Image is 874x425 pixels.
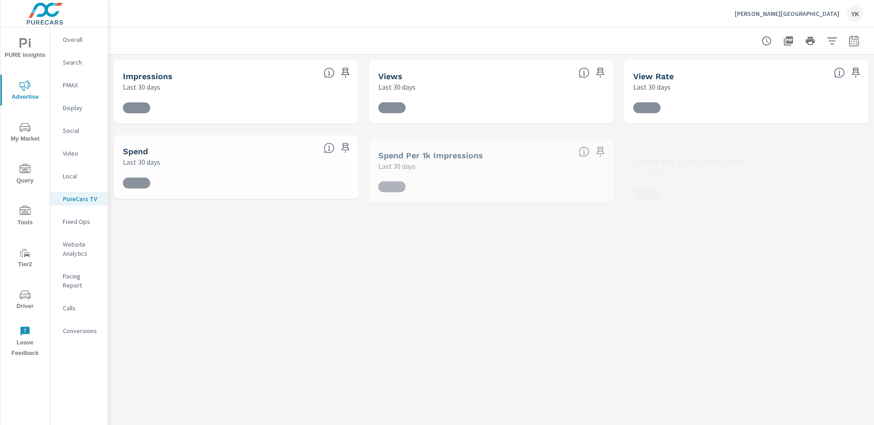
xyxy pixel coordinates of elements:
[63,172,101,181] p: Local
[633,157,743,167] h5: Spend Per Completed View
[0,27,50,362] div: nav menu
[593,145,608,159] span: Save this to your personalized report
[123,71,173,81] h5: Impressions
[50,169,108,183] div: Local
[324,142,335,153] span: Cost of your connected TV ad campaigns. [Source: This data is provided by the video advertising p...
[3,38,47,61] span: PURE Insights
[633,71,674,81] h5: View Rate
[378,71,402,81] h5: Views
[845,32,863,50] button: Select Date Range
[63,217,101,226] p: Fixed Ops
[123,157,160,167] p: Last 30 days
[63,81,101,90] p: PMAX
[63,194,101,203] p: PureCars TV
[50,147,108,160] div: Video
[50,301,108,315] div: Calls
[63,304,101,313] p: Calls
[63,272,101,290] p: Pacing Report
[3,289,47,312] span: Driver
[834,67,845,78] span: Percentage of Impressions where the ad was viewed completely. “Impressions” divided by “Views”. [...
[3,326,47,359] span: Leave Feedback
[801,32,819,50] button: Print Report
[50,215,108,228] div: Fixed Ops
[50,101,108,115] div: Display
[123,147,148,156] h5: Spend
[50,269,108,292] div: Pacing Report
[3,80,47,102] span: Advertise
[63,58,101,67] p: Search
[63,240,101,258] p: Website Analytics
[50,124,108,137] div: Social
[3,206,47,228] span: Tools
[378,81,416,92] p: Last 30 days
[779,32,798,50] button: "Export Report to PDF"
[834,153,845,164] span: Total spend per 1,000 impressions. [Source: This data is provided by the video advertising platform]
[3,248,47,270] span: Tier2
[593,66,608,80] span: Save this to your personalized report
[3,164,47,186] span: Query
[3,122,47,144] span: My Market
[378,151,483,160] h5: Spend Per 1k Impressions
[823,32,841,50] button: Apply Filters
[50,192,108,206] div: PureCars TV
[338,141,353,155] span: Save this to your personalized report
[378,161,416,172] p: Last 30 days
[63,126,101,135] p: Social
[63,35,101,44] p: Overall
[847,5,863,22] div: YK
[50,324,108,338] div: Conversions
[633,81,671,92] p: Last 30 days
[123,81,160,92] p: Last 30 days
[579,67,589,78] span: Number of times your connected TV ad was viewed completely by a user. [Source: This data is provi...
[50,78,108,92] div: PMAX
[849,151,863,166] span: Save this to your personalized report
[50,56,108,69] div: Search
[63,149,101,158] p: Video
[579,147,589,157] span: Total spend per 1,000 impressions. [Source: This data is provided by the video advertising platform]
[324,67,335,78] span: Number of times your connected TV ad was presented to a user. [Source: This data is provided by t...
[50,238,108,260] div: Website Analytics
[63,326,101,335] p: Conversions
[50,33,108,46] div: Overall
[633,167,671,178] p: Last 30 days
[735,10,839,18] p: [PERSON_NAME][GEOGRAPHIC_DATA]
[849,66,863,80] span: Save this to your personalized report
[63,103,101,112] p: Display
[338,66,353,80] span: Save this to your personalized report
